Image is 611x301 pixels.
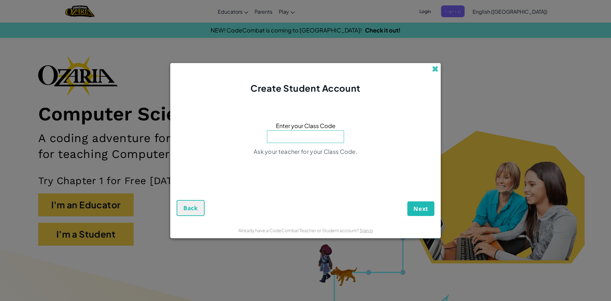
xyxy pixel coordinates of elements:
span: Back [183,204,198,212]
span: Create Student Account [250,82,360,94]
button: Next [407,201,434,216]
a: Sign in [360,227,373,233]
span: Ask your teacher for your Class Code. [254,148,357,155]
span: Already have a CodeCombat Teacher or Student account? [238,227,360,233]
button: Back [177,200,205,216]
span: Enter your Class Code [276,121,335,130]
span: Next [413,205,428,212]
